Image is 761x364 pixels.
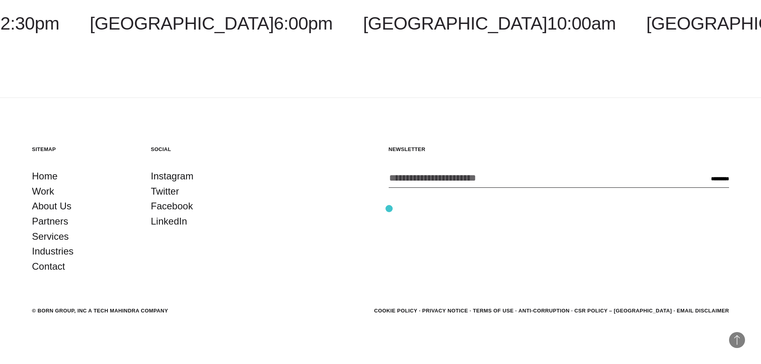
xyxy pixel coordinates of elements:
a: Terms of Use [473,308,514,314]
button: Back to Top [729,332,745,348]
a: About Us [32,199,72,214]
a: Home [32,169,58,184]
a: [GEOGRAPHIC_DATA]10:00am [363,13,616,34]
a: Partners [32,214,68,229]
div: © BORN GROUP, INC A Tech Mahindra Company [32,307,168,315]
a: LinkedIn [151,214,187,229]
a: [GEOGRAPHIC_DATA]6:00pm [90,13,333,34]
a: Industries [32,244,74,259]
a: Facebook [151,199,193,214]
a: Twitter [151,184,179,199]
span: 2:30pm [0,13,59,34]
span: 10:00am [547,13,616,34]
a: Cookie Policy [374,308,417,314]
a: Privacy Notice [422,308,468,314]
a: Services [32,229,69,244]
span: 6:00pm [274,13,332,34]
h5: Newsletter [389,146,729,153]
h5: Social [151,146,254,153]
a: Email Disclaimer [677,308,729,314]
a: CSR POLICY – [GEOGRAPHIC_DATA] [574,308,672,314]
a: Work [32,184,54,199]
a: Instagram [151,169,194,184]
h5: Sitemap [32,146,135,153]
a: Anti-Corruption [519,308,570,314]
a: Contact [32,259,65,274]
